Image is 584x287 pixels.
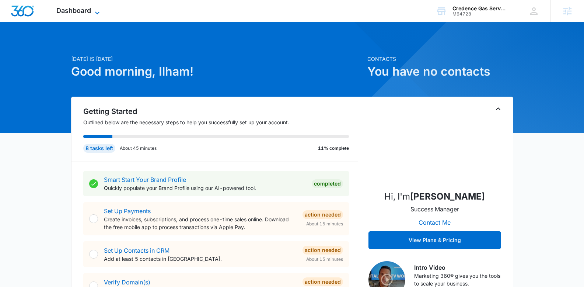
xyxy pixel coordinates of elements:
[384,190,485,203] p: Hi, I'm
[104,207,151,215] a: Set Up Payments
[367,55,513,63] p: Contacts
[303,277,343,286] div: Action Needed
[12,19,18,25] img: website_grey.svg
[306,256,343,263] span: About 15 minutes
[452,11,506,17] div: account id
[368,231,501,249] button: View Plans & Pricing
[83,144,115,153] div: 8 tasks left
[398,110,472,184] img: Ilham Nugroho
[19,19,81,25] div: Domain: [DOMAIN_NAME]
[410,191,485,202] strong: [PERSON_NAME]
[83,118,358,126] p: Outlined below are the necessary steps to help you successfully set up your account.
[303,246,343,255] div: Action Needed
[312,179,343,188] div: Completed
[306,221,343,227] span: About 15 minutes
[120,145,157,152] p: About 45 minutes
[303,210,343,219] div: Action Needed
[104,184,306,192] p: Quickly populate your Brand Profile using our AI-powered tool.
[494,104,503,113] button: Toggle Collapse
[28,44,66,48] div: Domain Overview
[20,43,26,49] img: tab_domain_overview_orange.svg
[318,145,349,152] p: 11% complete
[410,205,459,214] p: Success Manager
[83,106,358,117] h2: Getting Started
[367,63,513,80] h1: You have no contacts
[104,255,297,263] p: Add at least 5 contacts in [GEOGRAPHIC_DATA].
[104,176,186,183] a: Smart Start Your Brand Profile
[71,55,363,63] p: [DATE] is [DATE]
[81,44,124,48] div: Keywords by Traffic
[414,263,501,272] h3: Intro Video
[104,247,169,254] a: Set Up Contacts in CRM
[104,215,297,231] p: Create invoices, subscriptions, and process one-time sales online. Download the free mobile app t...
[21,12,36,18] div: v 4.0.25
[104,279,150,286] a: Verify Domain(s)
[73,43,79,49] img: tab_keywords_by_traffic_grey.svg
[452,6,506,11] div: account name
[411,214,458,231] button: Contact Me
[71,63,363,80] h1: Good morning, Ilham!
[12,12,18,18] img: logo_orange.svg
[56,7,91,14] span: Dashboard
